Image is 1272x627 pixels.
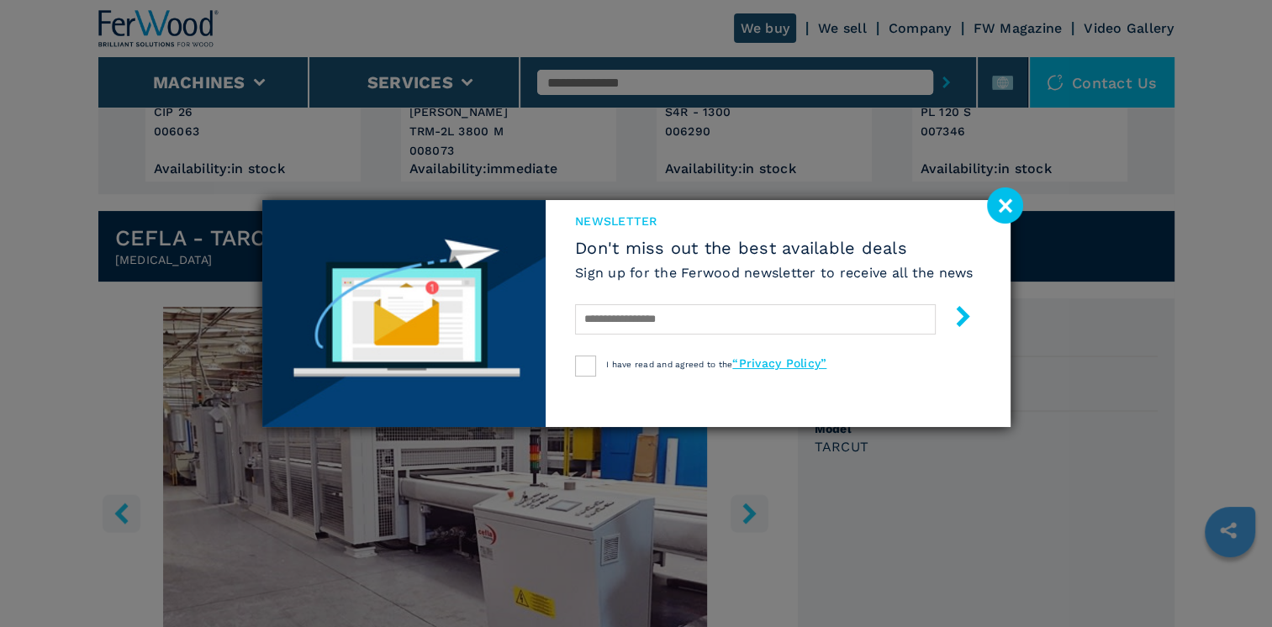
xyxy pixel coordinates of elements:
[262,200,546,427] img: Newsletter image
[606,360,826,369] span: I have read and agreed to the
[936,299,974,339] button: submit-button
[575,238,974,258] span: Don't miss out the best available deals
[575,213,974,229] span: newsletter
[732,356,826,370] a: “Privacy Policy”
[575,263,974,282] h6: Sign up for the Ferwood newsletter to receive all the news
